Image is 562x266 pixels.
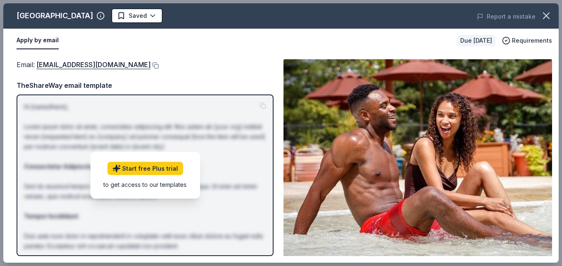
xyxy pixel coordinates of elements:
a: Start free Plus trial [107,162,183,175]
div: [GEOGRAPHIC_DATA] [17,9,93,22]
div: TheShareWay email template [17,80,274,91]
img: Image for Chula Vista Resort [283,59,552,256]
span: Requirements [512,36,552,46]
span: Email : [17,60,151,69]
div: Due [DATE] [457,35,495,46]
div: to get access to our templates [103,180,187,189]
button: Saved [111,8,163,23]
span: Saved [129,11,147,21]
a: [EMAIL_ADDRESS][DOMAIN_NAME] [36,59,151,70]
strong: Tempor Incididunt [24,213,78,220]
button: Report a mistake [477,12,536,22]
button: Apply by email [17,32,59,49]
strong: Consectetur Adipiscing [24,163,95,170]
button: Requirements [502,36,552,46]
